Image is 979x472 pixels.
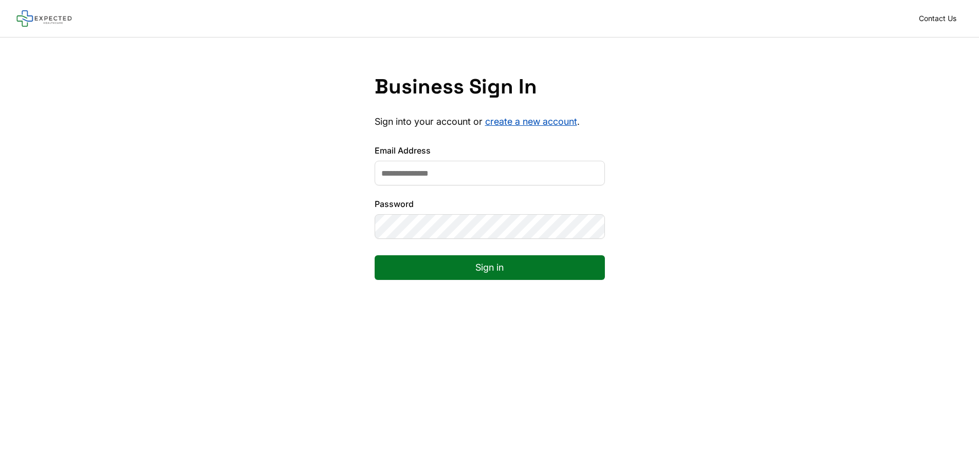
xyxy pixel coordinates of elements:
[375,198,605,210] label: Password
[485,116,577,127] a: create a new account
[375,116,605,128] p: Sign into your account or .
[375,144,605,157] label: Email Address
[375,255,605,280] button: Sign in
[375,74,605,99] h1: Business Sign In
[913,11,963,26] a: Contact Us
